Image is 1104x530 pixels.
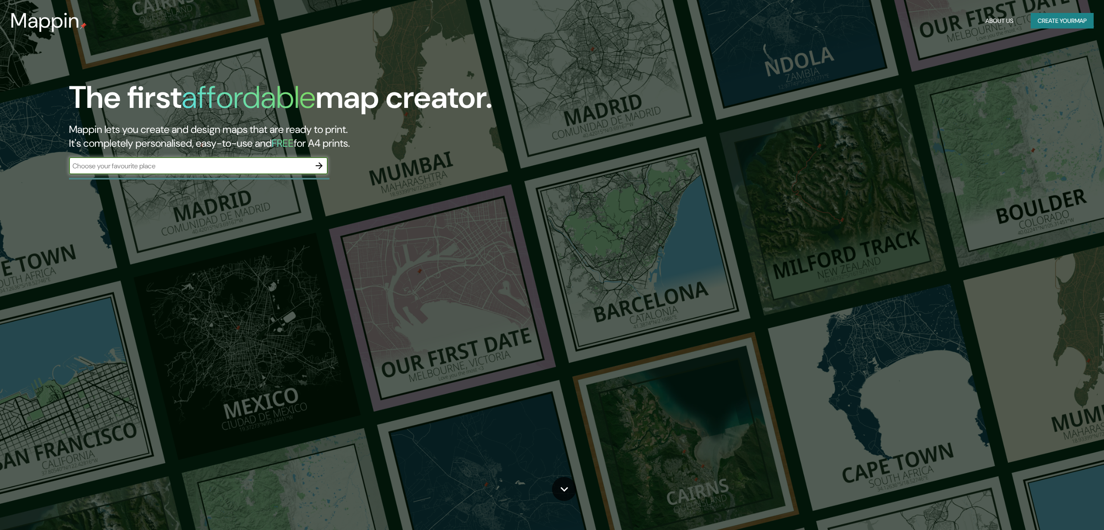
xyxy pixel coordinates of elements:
[272,136,294,150] h5: FREE
[80,22,87,29] img: mappin-pin
[69,161,310,171] input: Choose your favourite place
[10,9,80,33] h3: Mappin
[69,79,492,123] h1: The first map creator.
[182,77,316,117] h1: affordable
[1027,496,1095,521] iframe: Help widget launcher
[982,13,1017,29] button: About Us
[69,123,621,150] h2: Mappin lets you create and design maps that are ready to print. It's completely personalised, eas...
[1031,13,1094,29] button: Create yourmap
